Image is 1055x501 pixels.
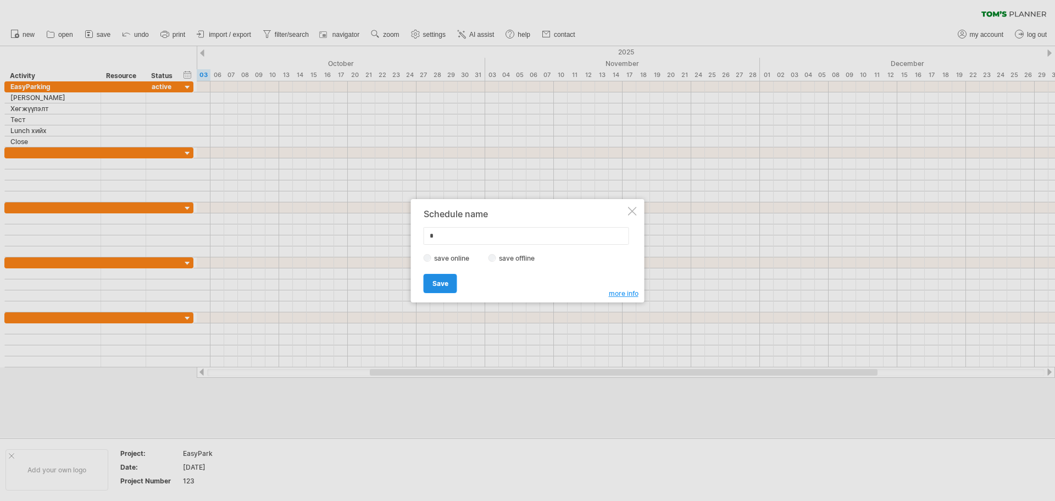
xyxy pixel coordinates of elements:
label: save online [431,254,479,262]
span: Save [432,279,448,288]
div: Schedule name [424,209,626,219]
label: save offline [496,254,544,262]
a: Save [424,274,457,293]
span: more info [609,289,638,298]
